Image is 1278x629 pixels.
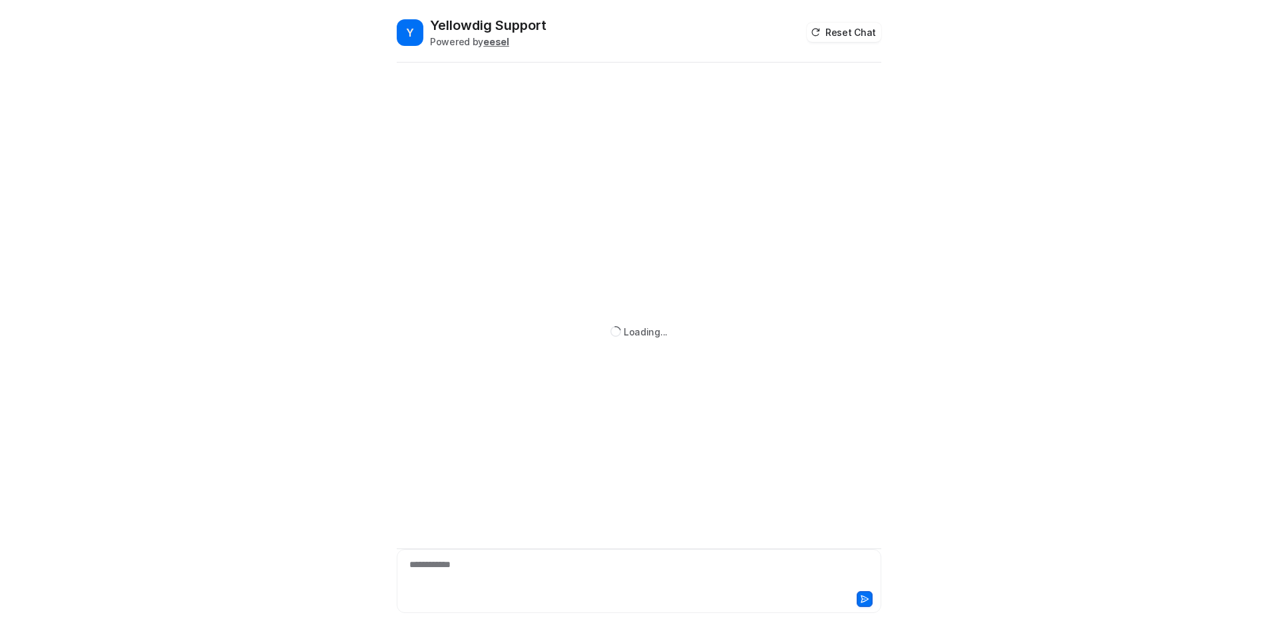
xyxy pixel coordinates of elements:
div: Powered by [430,35,546,49]
div: Loading... [624,325,668,339]
button: Reset Chat [807,23,881,42]
span: Y [397,19,423,46]
h2: Yellowdig Support [430,16,546,35]
b: eesel [483,36,509,47]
